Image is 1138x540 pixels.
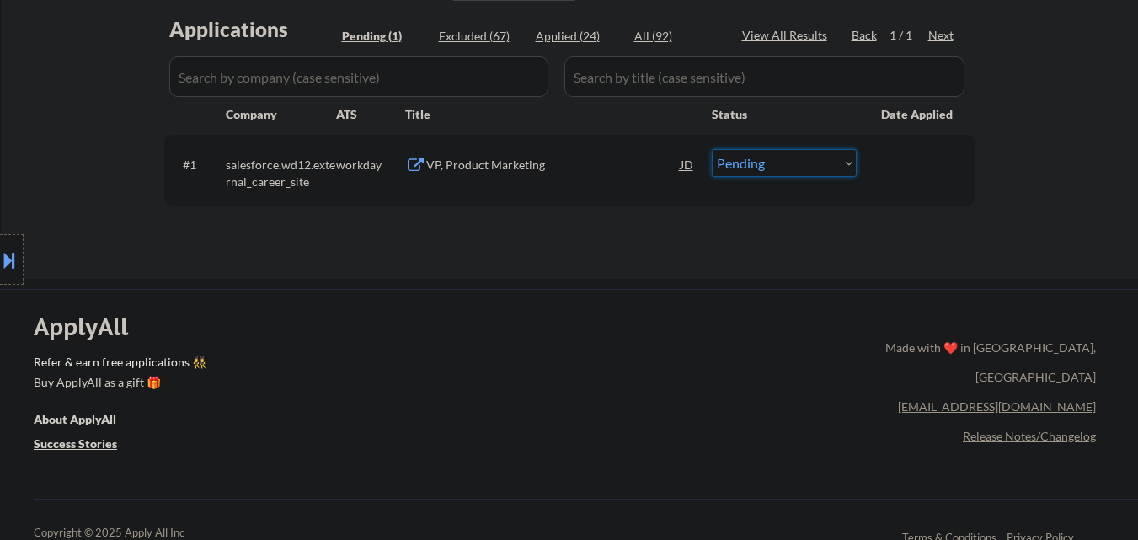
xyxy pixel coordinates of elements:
[336,157,405,174] div: workday
[405,106,696,123] div: Title
[169,19,336,40] div: Applications
[34,412,116,426] u: About ApplyAll
[881,106,955,123] div: Date Applied
[742,27,832,44] div: View All Results
[564,56,964,97] input: Search by title (case sensitive)
[879,333,1096,392] div: Made with ❤️ in [GEOGRAPHIC_DATA], [GEOGRAPHIC_DATA]
[712,99,857,129] div: Status
[634,28,719,45] div: All (92)
[898,399,1096,414] a: [EMAIL_ADDRESS][DOMAIN_NAME]
[336,106,405,123] div: ATS
[426,157,681,174] div: VP, Product Marketing
[34,411,140,432] a: About ApplyAll
[536,28,620,45] div: Applied (24)
[34,436,140,457] a: Success Stories
[679,149,696,179] div: JD
[852,27,879,44] div: Back
[34,436,117,451] u: Success Stories
[342,28,426,45] div: Pending (1)
[439,28,523,45] div: Excluded (67)
[890,27,928,44] div: 1 / 1
[928,27,955,44] div: Next
[169,56,548,97] input: Search by company (case sensitive)
[963,429,1096,443] a: Release Notes/Changelog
